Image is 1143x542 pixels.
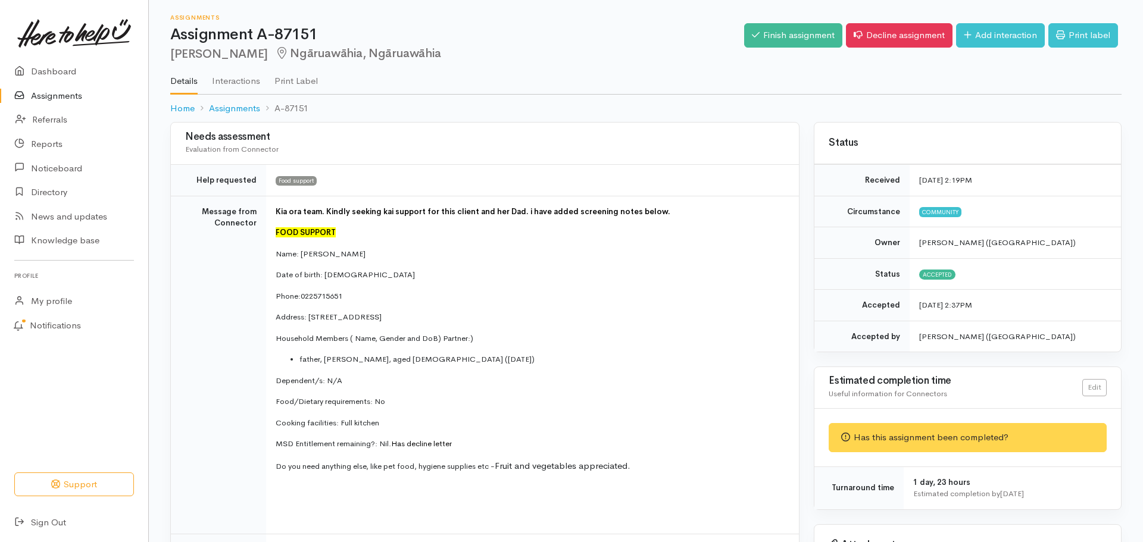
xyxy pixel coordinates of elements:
[829,375,1082,387] h3: Estimated completion time
[495,460,630,471] span: Fruit and vegetables appreciated.
[276,248,785,260] p: Name: [PERSON_NAME]
[14,268,134,284] h6: Profile
[829,389,947,399] span: Useful information for Connectors
[814,466,904,509] td: Turnaround time
[209,102,260,115] a: Assignments
[260,102,308,115] li: A-87151
[14,472,134,497] button: Support
[744,23,842,48] a: Finish assignment
[170,14,744,21] h6: Assignments
[276,333,473,343] span: Household Members ( Name, Gender and DoB) Partner:)
[1082,379,1107,396] a: Edit
[170,26,744,43] h1: Assignment A-87151
[276,290,785,302] p: Phone:
[276,176,317,186] span: Food support
[913,477,970,487] span: 1 day, 23 hours
[814,227,910,259] td: Owner
[301,291,342,301] span: 0225715651
[299,353,785,365] li: father, [PERSON_NAME], aged [DEMOGRAPHIC_DATA] ([DATE])
[276,269,785,281] p: Date of birth: [DEMOGRAPHIC_DATA]
[1000,488,1024,499] time: [DATE]
[274,60,318,93] a: Print Label
[814,196,910,227] td: Circumstance
[814,290,910,321] td: Accepted
[919,270,955,279] span: Accepted
[919,175,972,185] time: [DATE] 2:19PM
[276,459,785,473] p: Do you need anything else, like pet food, hygiene supplies etc -
[919,237,1076,247] span: [PERSON_NAME] ([GEOGRAPHIC_DATA])
[1048,23,1118,48] a: Print label
[275,46,441,61] span: Ngāruawāhia, Ngāruawāhia
[171,165,266,196] td: Help requested
[846,23,952,48] a: Decline assignment
[170,60,198,95] a: Details
[391,438,452,449] font: Has decline letter
[276,417,785,429] p: Cooking facilities: Full kitchen
[814,165,910,196] td: Received
[814,321,910,352] td: Accepted by
[919,207,961,217] span: Community
[170,47,744,61] h2: [PERSON_NAME]
[170,102,195,115] a: Home
[913,488,1107,500] div: Estimated completion by
[276,375,785,387] p: Dependent/s: N/A
[276,396,385,406] span: Food/Dietary requirements: No
[212,60,260,93] a: Interactions
[276,227,336,237] font: FOOD SUPPORT
[276,438,785,450] p: MSD Entitlement remaining?: Nil.
[910,321,1121,352] td: [PERSON_NAME] ([GEOGRAPHIC_DATA])
[919,300,972,310] time: [DATE] 2:37PM
[185,144,279,154] span: Evaluation from Connector
[171,196,266,534] td: Message from Connector
[829,137,1107,149] h3: Status
[170,95,1122,123] nav: breadcrumb
[829,423,1107,452] div: Has this assignment been completed?
[185,131,785,143] h3: Needs assessment
[956,23,1045,48] a: Add interaction
[276,206,670,217] b: Kia ora team. Kindly seeking kai support for this client and her Dad. i have added screening note...
[814,258,910,290] td: Status
[276,311,785,323] p: Address: [STREET_ADDRESS]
